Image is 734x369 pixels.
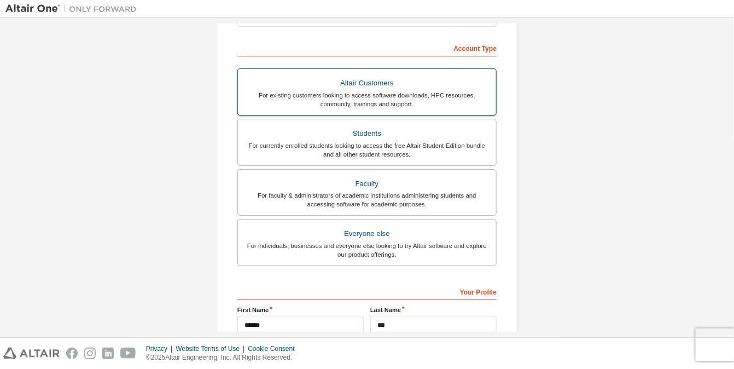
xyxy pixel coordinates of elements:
img: altair_logo.svg [3,348,60,359]
div: Altair Customers [244,76,490,91]
div: Faculty [244,176,490,192]
div: Cookie Consent [248,344,301,353]
label: Last Name [370,305,497,314]
div: Website Terms of Use [176,344,248,353]
img: instagram.svg [84,348,96,359]
div: For individuals, businesses and everyone else looking to try Altair software and explore our prod... [244,241,490,259]
img: youtube.svg [120,348,136,359]
div: Your Profile [237,282,497,300]
img: facebook.svg [66,348,78,359]
img: Altair One [5,3,142,14]
div: Privacy [146,344,176,353]
img: linkedin.svg [102,348,114,359]
div: For existing customers looking to access software downloads, HPC resources, community, trainings ... [244,91,490,108]
div: For currently enrolled students looking to access the free Altair Student Edition bundle and all ... [244,141,490,159]
label: First Name [237,305,364,314]
div: For faculty & administrators of academic institutions administering students and accessing softwa... [244,191,490,209]
p: © 2025 Altair Engineering, Inc. All Rights Reserved. [146,353,301,362]
div: Everyone else [244,226,490,241]
div: Account Type [237,39,497,56]
div: Students [244,126,490,141]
